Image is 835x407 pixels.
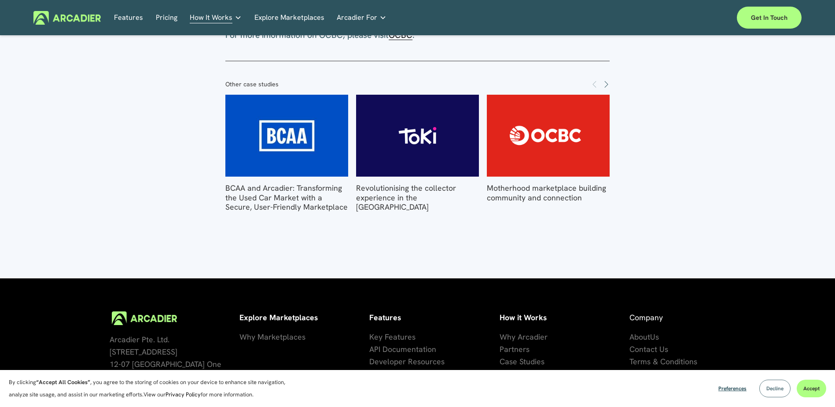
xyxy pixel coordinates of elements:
span: Next [603,80,610,88]
a: P [500,343,504,355]
span: Contact Us [629,344,668,354]
a: Developer Resources [369,355,445,368]
a: Get in touch [737,7,802,29]
a: Contact Us [629,343,668,355]
a: Explore Marketplaces [254,11,324,25]
a: Why Marketplaces [239,331,305,343]
a: About [629,331,650,343]
span: artners [504,344,530,354]
span: Preferences [718,385,747,392]
a: folder dropdown [190,11,242,25]
a: Ca [500,355,509,368]
a: Motherhood marketplace building community and connection [487,95,610,177]
strong: How it Works [500,312,547,322]
span: Why Arcadier [500,332,548,342]
span: Arcadier Pte. Ltd. [STREET_ADDRESS] 12-07 [GEOGRAPHIC_DATA] One Singapore 038987 [110,334,221,381]
a: folder dropdown [337,11,386,25]
span: Developer Resources [369,356,445,366]
a: Privacy Policy [166,391,201,398]
span: Us [650,332,659,342]
img: Motherhood marketplace building community and connection [463,95,633,177]
iframe: Chat Widget [791,365,835,407]
span: Previous [591,80,598,88]
button: Decline [759,380,791,397]
a: API Documentation [369,343,436,355]
a: Motherhood marketplace building community and connection [487,183,606,202]
a: Revolutionising the collector experience in the [GEOGRAPHIC_DATA] [356,183,456,211]
strong: Features [369,312,401,322]
span: Other case studies [225,80,279,88]
strong: Explore Marketplaces [239,312,318,322]
span: Key Features [369,332,416,342]
span: API Documentation [369,344,436,354]
strong: “Accept All Cookies” [36,378,90,386]
img: Revolutionising the collector experience in the Philippines [332,95,503,177]
a: BCAA and Arcadier: Transforming the Used Car Market with a Secure, User-Friendly Marketplace [225,183,348,211]
a: se Studies [509,355,544,368]
a: artners [504,343,530,355]
span: P [500,344,504,354]
img: Arcadier [33,11,101,25]
a: BCAA and Arcadier: Transforming the Used Car Market with a Secure, User-Friendly Marketplace [225,95,348,177]
span: Arcadier For [337,11,377,24]
p: By clicking , you agree to the storing of cookies on your device to enhance site navigation, anal... [9,376,295,401]
span: se Studies [509,356,544,366]
a: Revolutionising the collector experience in the Philippines [356,95,479,177]
span: Company [629,312,663,322]
span: Ca [500,356,509,366]
a: Why Arcadier [500,331,548,343]
a: Pricing [156,11,177,25]
button: Preferences [712,380,753,397]
a: Features [114,11,143,25]
span: Terms & Conditions [629,356,697,366]
a: Terms & Conditions [629,355,697,368]
span: Decline [766,385,784,392]
span: How It Works [190,11,232,24]
span: About [629,332,650,342]
a: Key Features [369,331,416,343]
span: Why Marketplaces [239,332,305,342]
img: BCAA and Arcadier: Transforming the Used Car Market with a Secure, User-Friendly Marketplace [202,95,372,177]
